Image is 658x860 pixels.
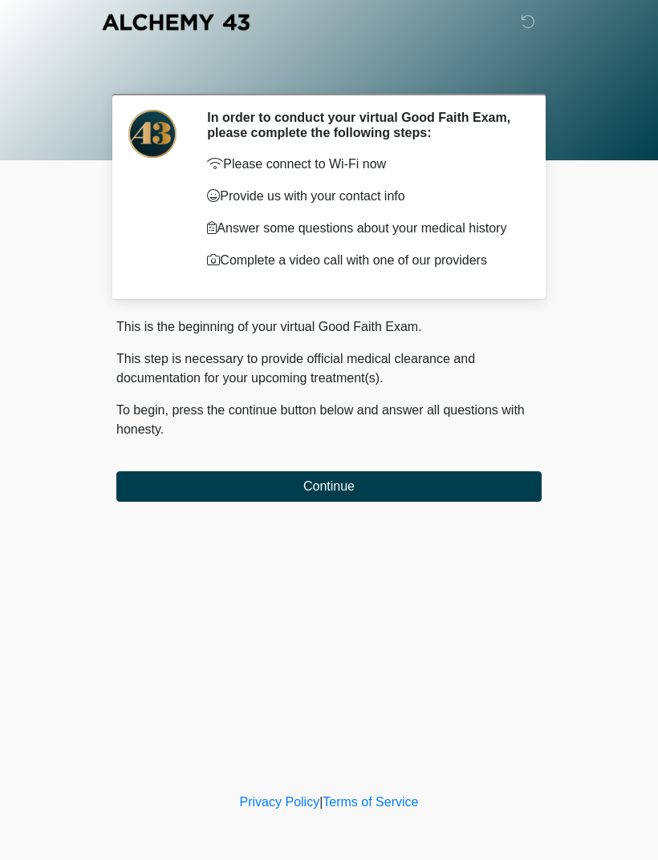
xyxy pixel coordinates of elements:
[116,471,542,502] button: Continue
[207,251,518,270] p: Complete a video call with one of our providers
[319,795,323,809] a: |
[207,187,518,206] p: Provide us with your contact info
[104,58,554,87] h1: ‎ ‎ ‎ ‎
[207,110,518,140] h2: In order to conduct your virtual Good Faith Exam, please complete the following steps:
[116,317,542,337] p: This is the beginning of your virtual Good Faith Exam.
[128,110,177,158] img: Agent Avatar
[116,349,542,388] p: This step is necessary to provide official medical clearance and documentation for your upcoming ...
[116,401,542,439] p: To begin, press the continue button below and answer all questions with honesty.
[240,795,320,809] a: Privacy Policy
[100,12,251,32] img: Alchemy 43 Logo
[207,155,518,174] p: Please connect to Wi-Fi now
[323,795,418,809] a: Terms of Service
[207,219,518,238] p: Answer some questions about your medical history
